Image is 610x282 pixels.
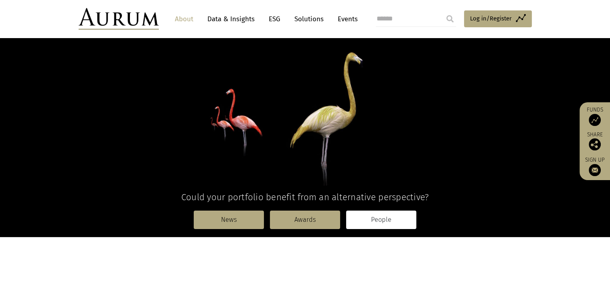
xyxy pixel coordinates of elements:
[79,8,159,30] img: Aurum
[584,106,606,126] a: Funds
[79,192,532,203] h4: Could your portfolio benefit from an alternative perspective?
[584,156,606,176] a: Sign up
[203,12,259,26] a: Data & Insights
[334,12,358,26] a: Events
[265,12,284,26] a: ESG
[442,11,458,27] input: Submit
[290,12,328,26] a: Solutions
[194,211,264,229] a: News
[584,132,606,150] div: Share
[589,164,601,176] img: Sign up to our newsletter
[270,211,340,229] a: Awards
[470,14,512,23] span: Log in/Register
[464,10,532,27] a: Log in/Register
[171,12,197,26] a: About
[589,138,601,150] img: Share this post
[589,114,601,126] img: Access Funds
[346,211,416,229] a: People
